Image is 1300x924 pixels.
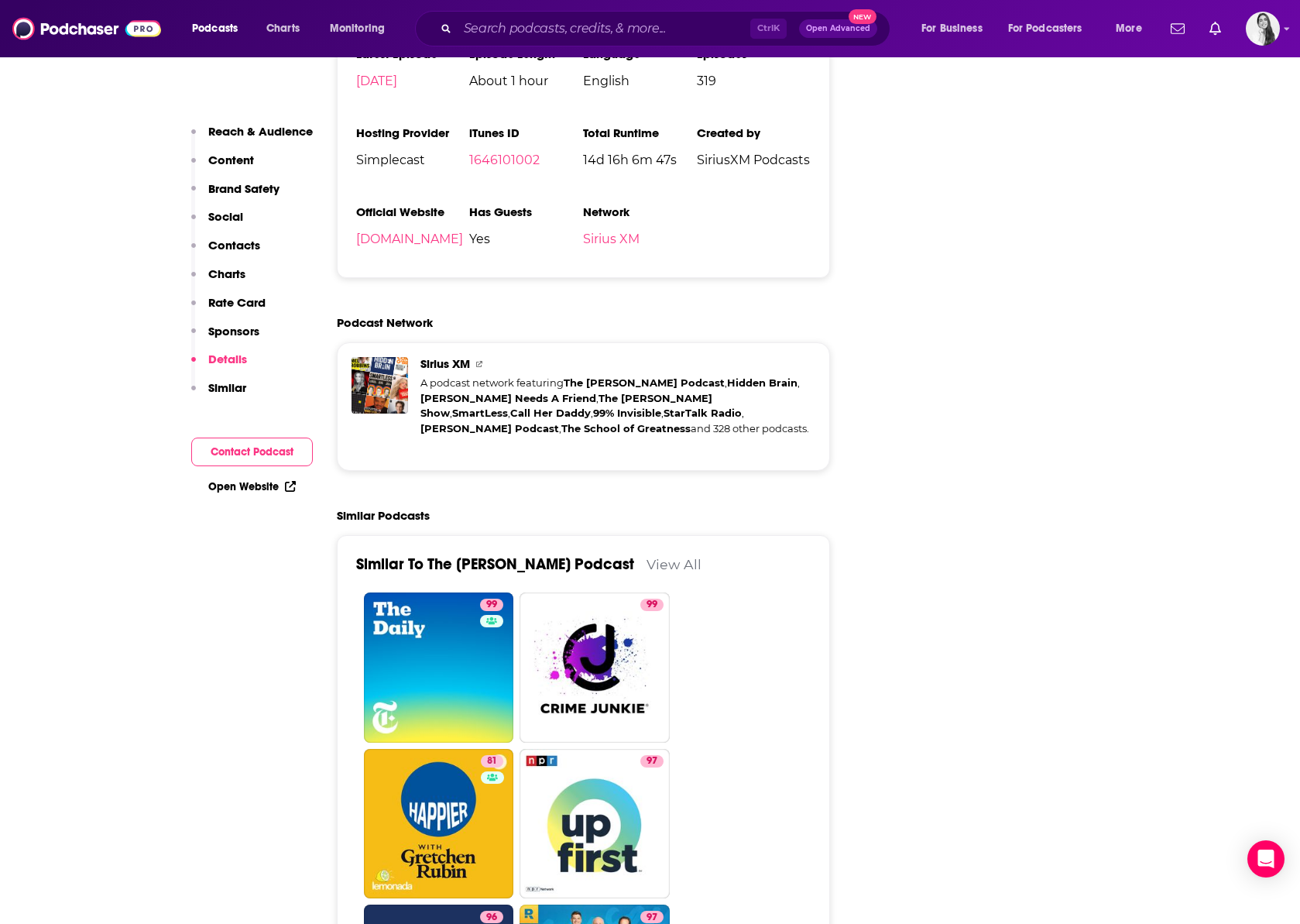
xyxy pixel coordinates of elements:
a: 1646101002 [469,153,540,167]
h2: Similar Podcasts [337,508,430,523]
span: Monitoring [330,18,385,40]
div: Open Intercom Messenger [1247,840,1285,878]
a: 99 [364,593,514,743]
p: Contacts [208,238,260,252]
a: Sirius XM [420,357,482,371]
img: Joel Osteen Podcast [386,398,411,424]
h3: iTunes ID [469,125,583,140]
a: 97 [640,755,664,768]
a: [DOMAIN_NAME] [356,232,463,246]
span: Simplecast [356,153,470,167]
img: 99% Invisible [341,391,366,417]
span: For Podcasters [1008,18,1082,40]
a: StarTalk Radio [664,407,742,419]
h3: Total Runtime [583,125,697,140]
button: open menu [998,16,1105,41]
span: 99 [486,597,497,613]
button: Contacts [191,238,260,266]
a: The [PERSON_NAME] Podcast [564,376,725,389]
input: Search podcasts, credits, & more... [458,16,750,41]
button: open menu [319,16,405,41]
p: Charts [208,266,245,281]
img: StarTalk Radio [363,394,389,420]
h2: Podcast Network [337,315,433,330]
span: , [725,376,727,389]
img: SmartLess [366,372,392,397]
p: Reach & Audience [208,124,313,139]
button: Similar [191,380,246,409]
span: Logged in as justina19148 [1246,12,1280,46]
a: 81 [481,755,503,768]
h3: Network [583,204,697,219]
a: View All [647,556,701,572]
img: Podchaser - Follow, Share and Rate Podcasts [12,14,161,43]
span: More [1116,18,1142,40]
button: Open AdvancedNew [799,19,877,38]
span: , [559,422,561,435]
span: English [583,74,697,88]
span: , [797,376,800,389]
span: Podcasts [192,18,238,40]
button: Reach & Audience [191,124,313,153]
a: Open Website [208,480,296,493]
a: 99 [480,599,503,611]
button: Details [191,352,247,380]
a: The School of Greatness [561,422,691,435]
img: Conan O’Brien Needs A Friend [393,353,418,379]
p: Social [208,209,243,224]
button: open menu [911,16,1002,41]
p: Content [208,153,254,167]
span: About 1 hour [469,74,583,88]
p: Details [208,352,247,366]
a: Similar To The [PERSON_NAME] Podcast [356,555,634,574]
span: , [450,407,452,419]
span: , [661,407,664,419]
img: Hidden Brain [370,350,396,376]
a: 81 [364,749,514,899]
span: Sirius XM [420,356,482,371]
button: Charts [191,266,245,295]
p: Sponsors [208,324,259,338]
button: open menu [1105,16,1161,41]
button: Sponsors [191,324,259,352]
a: 97 [520,749,670,899]
a: Call Her Daddy [510,407,591,419]
span: 14d 16h 6m 47s [583,153,697,167]
a: 99% Invisible [593,407,661,419]
span: , [742,407,744,419]
div: A podcast network featuring and 328 other podcasts. [420,376,816,436]
button: open menu [181,16,258,41]
img: Call Her Daddy [389,376,414,401]
div: Search podcasts, credits, & more... [430,11,905,46]
span: 99 [647,597,657,613]
span: Open Advanced [806,25,870,33]
a: Show notifications dropdown [1165,15,1191,42]
span: 97 [647,754,657,769]
span: Ctrl K [750,19,787,39]
img: User Profile [1246,12,1280,46]
span: Yes [469,232,583,246]
span: , [508,407,510,419]
span: For Business [921,18,983,40]
a: [PERSON_NAME] Podcast [420,422,559,435]
a: 99 [640,599,664,611]
a: Show notifications dropdown [1203,15,1227,42]
p: Rate Card [208,295,266,310]
span: , [591,407,593,419]
a: Sirius XM [352,357,408,414]
span: , [596,392,599,404]
button: Brand Safety [191,181,280,210]
p: Similar [208,380,246,395]
button: Show profile menu [1246,12,1280,46]
a: [PERSON_NAME] Needs A Friend [420,392,596,404]
h3: Has Guests [469,204,583,219]
a: Hidden Brain [727,376,797,389]
button: Rate Card [191,295,266,324]
span: Charts [266,18,300,40]
a: SmartLess [452,407,508,419]
a: Charts [256,16,309,41]
span: 81 [487,754,497,769]
h3: Created by [697,125,811,140]
a: 97 [640,911,664,923]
